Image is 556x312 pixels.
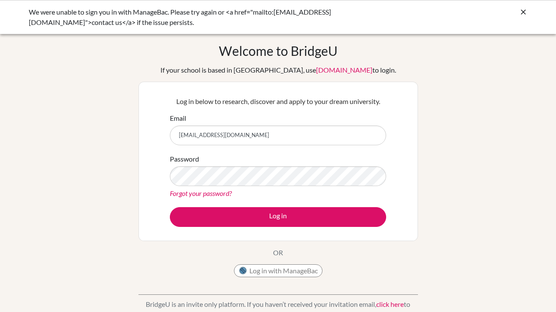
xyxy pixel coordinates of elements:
[273,248,283,258] p: OR
[170,96,386,107] p: Log in below to research, discover and apply to your dream university.
[170,113,186,123] label: Email
[170,207,386,227] button: Log in
[29,7,399,28] div: We were unable to sign you in with ManageBac. Please try again or <a href="mailto:[EMAIL_ADDRESS]...
[316,66,372,74] a: [DOMAIN_NAME]
[160,65,396,75] div: If your school is based in [GEOGRAPHIC_DATA], use to login.
[376,300,404,308] a: click here
[219,43,338,58] h1: Welcome to BridgeU
[234,264,323,277] button: Log in with ManageBac
[170,154,199,164] label: Password
[170,189,232,197] a: Forgot your password?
